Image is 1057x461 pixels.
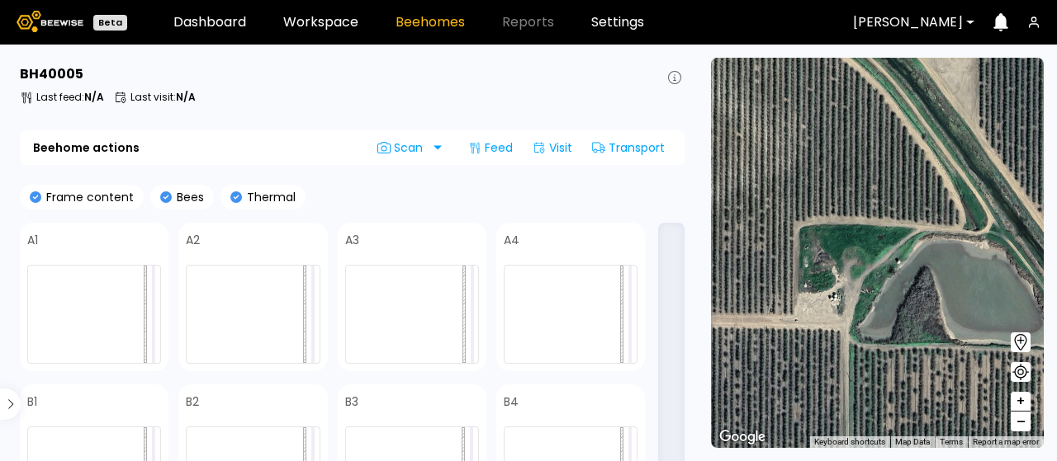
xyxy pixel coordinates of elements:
span: Reports [502,16,554,29]
button: + [1011,392,1031,412]
button: Map Data [895,436,930,448]
div: Feed [462,134,519,161]
h4: B2 [186,396,199,407]
h4: B1 [27,396,37,407]
div: Transport [585,134,671,161]
a: Terms (opens in new tab) [940,437,963,446]
span: + [1016,391,1026,412]
a: Beehomes [396,16,465,29]
p: Last visit : [130,92,196,102]
span: Scan [377,141,429,154]
h4: A1 [27,234,38,246]
h4: A3 [345,234,359,246]
button: Keyboard shortcuts [814,436,885,448]
h4: B3 [345,396,358,407]
a: Report a map error [973,437,1039,446]
h4: A2 [186,234,200,246]
img: Google [715,426,770,448]
p: Frame content [41,191,134,203]
b: N/A [84,90,104,104]
span: – [1017,412,1026,432]
a: Dashboard [173,16,246,29]
p: Last feed : [36,92,104,102]
a: Settings [591,16,644,29]
button: – [1011,412,1031,431]
div: Beta [93,15,127,31]
p: Thermal [242,191,296,203]
h3: BH 40005 [20,68,83,81]
b: Beehome actions [33,142,140,153]
a: Open this area in Google Maps (opens a new window) [715,426,770,448]
div: Visit [526,134,579,161]
b: N/A [176,90,196,104]
img: Beewise logo [17,11,83,32]
p: Bees [172,191,204,203]
a: Workspace [283,16,358,29]
h4: A4 [504,234,519,246]
h4: B4 [504,396,519,407]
